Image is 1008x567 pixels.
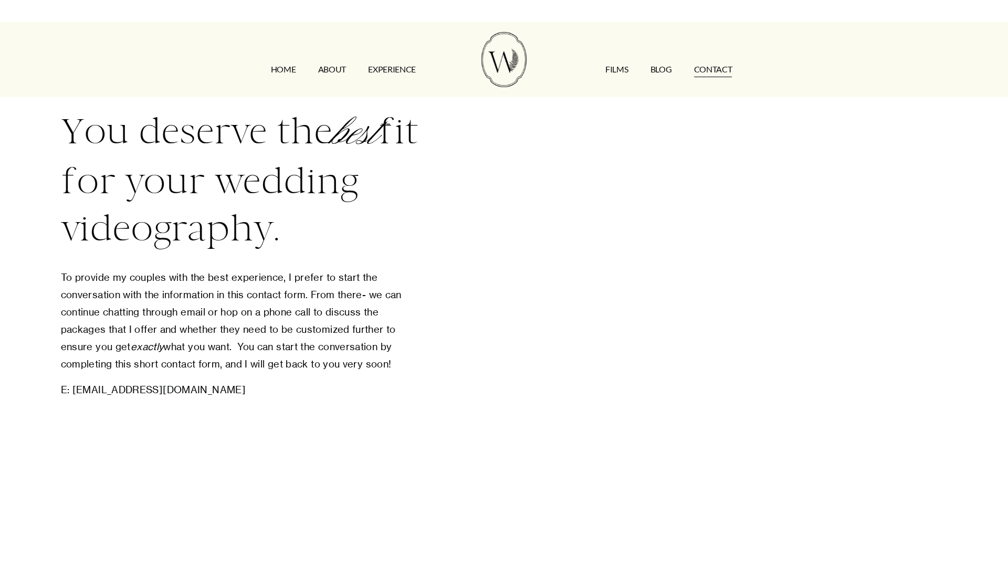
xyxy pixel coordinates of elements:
p: To provide my couples with the best experience, I prefer to start the conversation with the infor... [61,269,420,373]
a: CONTACT [694,61,732,78]
a: EXPERIENCE [368,61,416,78]
em: best [332,111,379,156]
h2: You deserve the fit for your wedding videography. [61,108,420,252]
p: E: [EMAIL_ADDRESS][DOMAIN_NAME] [61,381,420,398]
img: Wild Fern Weddings [481,32,527,87]
a: FILMS [605,61,628,78]
a: HOME [271,61,296,78]
a: Blog [650,61,672,78]
em: exactly [131,341,164,352]
a: ABOUT [318,61,346,78]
